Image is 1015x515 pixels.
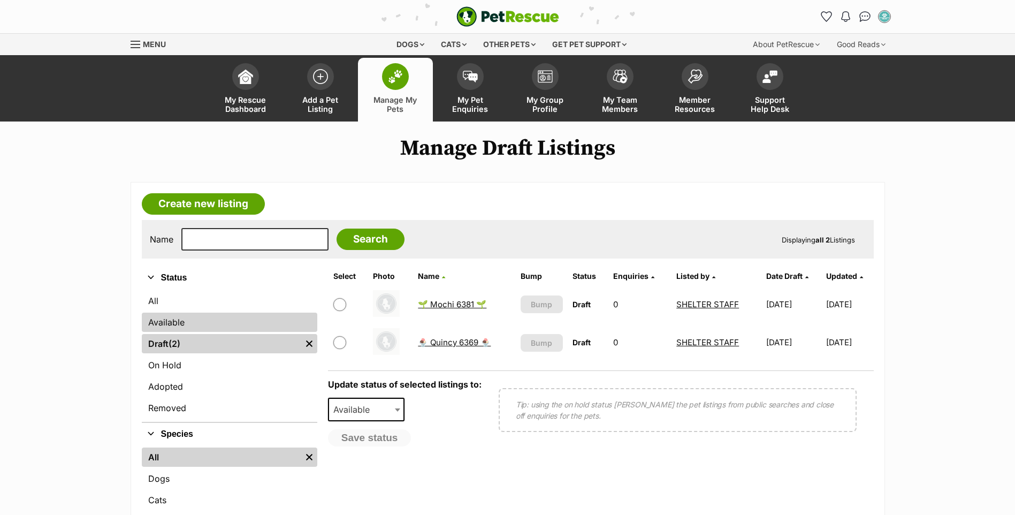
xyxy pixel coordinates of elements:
[456,6,559,27] a: PetRescue
[418,299,486,309] a: 🌱 Mochi 6381 🌱
[389,34,432,55] div: Dogs
[531,337,552,349] span: Bump
[545,34,634,55] div: Get pet support
[142,355,317,375] a: On Hold
[296,95,345,113] span: Add a Pet Listing
[142,469,317,488] a: Dogs
[857,8,874,25] a: Conversations
[142,313,317,332] a: Available
[573,300,591,309] span: Draft
[463,71,478,82] img: pet-enquiries-icon-7e3ad2cf08bfb03b45e93fb7055b45f3efa6380592205ae92323e6603595dc1f.svg
[301,448,317,467] a: Remove filter
[573,338,591,347] span: Draft
[142,490,317,510] a: Cats
[879,11,890,22] img: SHELTER STAFF profile pic
[676,271,709,281] span: Listed by
[671,95,719,113] span: Member Resources
[841,11,850,22] img: notifications-46538b983faf8c2785f20acdc204bb7945ddae34d4c08c2a6579f10ce5e182be.svg
[762,70,777,83] img: help-desk-icon-fdf02630f3aa405de69fd3d07c3f3aa587a6932b1a1747fa1d2bba05be0121f9.svg
[826,286,872,323] td: [DATE]
[516,268,567,285] th: Bump
[222,95,270,113] span: My Rescue Dashboard
[676,337,739,347] a: SHELTER STAFF
[328,429,411,446] button: Save status
[829,34,893,55] div: Good Reads
[762,324,825,361] td: [DATE]
[418,271,445,281] a: Name
[456,6,559,27] img: logo-e224e6f780fb5917bec1dbf3a21bbac754714ae5b6737aabdf751b685950b380.svg
[169,337,180,350] span: (2)
[418,337,491,347] a: 🍨 Quincy 6369 🍨
[371,95,419,113] span: Manage My Pets
[766,271,808,281] a: Date Draft
[516,399,840,421] p: Tip: using the on hold status [PERSON_NAME] the pet listings from public searches and close off e...
[815,236,830,244] strong: all 2
[283,58,358,122] a: Add a Pet Listing
[826,271,863,281] a: Updated
[521,95,569,113] span: My Group Profile
[521,334,563,352] button: Bump
[142,291,317,310] a: All
[613,271,654,281] a: Enquiries
[531,299,552,310] span: Bump
[208,58,283,122] a: My Rescue Dashboard
[762,286,825,323] td: [DATE]
[369,268,413,285] th: Photo
[313,69,328,84] img: add-pet-listing-icon-0afa8454b4691262ce3f59096e99ab1cd57d4a30225e0717b998d2c9b9846f56.svg
[337,229,405,250] input: Search
[745,34,827,55] div: About PetRescue
[609,286,671,323] td: 0
[329,402,380,417] span: Available
[143,40,166,49] span: Menu
[676,271,715,281] a: Listed by
[131,34,173,53] a: Menu
[859,11,871,22] img: chat-41dd97257d64d25036548639549fe6c8038ab92f7586957e7f3b1b290dea8141.svg
[142,193,265,215] a: Create new listing
[142,398,317,418] a: Removed
[476,34,543,55] div: Other pets
[583,58,658,122] a: My Team Members
[676,299,739,309] a: SHELTER STAFF
[732,58,807,122] a: Support Help Desk
[818,8,893,25] ul: Account quick links
[826,324,872,361] td: [DATE]
[433,34,474,55] div: Cats
[373,290,400,317] img: 🌱 Mochi 6381 🌱
[328,398,405,421] span: Available
[818,8,835,25] a: Favourites
[238,69,253,84] img: dashboard-icon-eb2f2d2d3e046f16d808141f083e7271f6b2e854fb5c12c21221c1fb7104beca.svg
[876,8,893,25] button: My account
[142,334,301,353] a: Draft
[301,334,317,353] a: Remove filter
[418,271,439,281] span: Name
[688,69,703,84] img: member-resources-icon-8e73f808a243e03378d46382f2149f9095a855e16c252ad45f914b54edf8863c.svg
[388,70,403,84] img: manage-my-pets-icon-02211641906a0b7f246fdf0571729dbe1e7629f14944591b6c1af311fb30b64b.svg
[358,58,433,122] a: Manage My Pets
[658,58,732,122] a: Member Resources
[328,379,482,390] label: Update status of selected listings to:
[613,70,628,84] img: team-members-icon-5396bd8760b3fe7c0b43da4ab00e1e3bb1a5d9ba89233759b79545d2d3fc5d0d.svg
[433,58,508,122] a: My Pet Enquiries
[613,271,648,281] span: translation missing: en.admin.listings.index.attributes.enquiries
[766,271,803,281] span: translation missing: en.admin.listings.index.attributes.date_draft
[609,324,671,361] td: 0
[142,377,317,396] a: Adopted
[150,234,173,244] label: Name
[373,328,400,355] img: 🍨 Quincy 6369 🍨
[508,58,583,122] a: My Group Profile
[142,427,317,441] button: Species
[826,271,857,281] span: Updated
[746,95,794,113] span: Support Help Desk
[446,95,494,113] span: My Pet Enquiries
[329,268,368,285] th: Select
[837,8,854,25] button: Notifications
[142,271,317,285] button: Status
[521,296,563,313] button: Bump
[142,448,301,467] a: All
[596,95,644,113] span: My Team Members
[782,236,855,244] span: Displaying Listings
[568,268,608,285] th: Status
[142,289,317,422] div: Status
[538,70,553,83] img: group-profile-icon-3fa3cf56718a62981997c0bc7e787c4b2cf8bcc04b72c1350f741eb67cf2f40e.svg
